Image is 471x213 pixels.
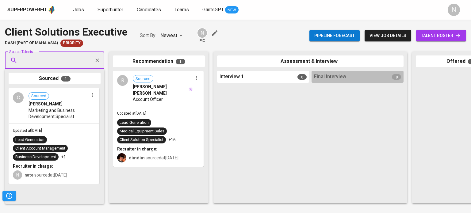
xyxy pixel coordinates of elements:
[13,164,53,169] b: Recruiter in charge:
[160,32,177,39] p: Newest
[9,88,99,184] div: CSourced[PERSON_NAME]Marketing and Business Development SpecialistUpdated at[DATE]Lead Generation...
[133,84,188,96] span: [PERSON_NAME] [PERSON_NAME]
[5,25,128,40] div: Client Solutions Executive
[60,40,83,46] span: Priority
[448,4,460,16] div: N
[61,76,71,82] span: 1
[7,5,56,14] a: Superpoweredapp logo
[225,7,239,13] span: NEW
[98,7,123,13] span: Superhunter
[61,154,66,160] p: +1
[416,30,466,41] a: talent roster
[117,111,146,116] span: Updated at [DATE]
[160,30,185,41] div: Newest
[392,74,401,80] span: 0
[98,6,124,14] a: Superhunter
[370,32,406,40] span: view job details
[133,76,153,82] span: Sourced
[137,6,162,14] a: Candidates
[73,6,85,14] a: Jobs
[73,7,84,13] span: Jobs
[133,96,163,102] span: Account Officer
[120,128,164,134] div: Medical Equipment Sales
[9,73,101,85] div: Sourced
[314,73,346,80] span: Final Interview
[113,55,205,67] div: Recommendation
[421,32,461,40] span: talent roster
[176,59,185,64] span: 1
[29,93,49,99] span: Sourced
[5,40,58,46] span: Dash (part of Maha Asia)
[13,92,24,103] div: C
[174,7,189,13] span: Teams
[174,6,190,14] a: Teams
[129,155,145,160] b: dimdim
[117,75,128,86] div: R
[117,146,157,151] b: Recruiter in charge:
[202,7,224,13] span: GlintsGPT
[309,30,360,41] button: Pipeline forecast
[314,32,355,40] span: Pipeline forecast
[120,137,163,143] div: Client Solution Specialist
[197,28,208,38] div: N
[13,128,42,133] span: Updated at [DATE]
[101,60,102,61] button: Open
[113,71,204,167] div: RSourced[PERSON_NAME] [PERSON_NAME]Account OfficerUpdated at[DATE]Lead GenerationMedical Equipmen...
[25,173,67,177] span: sourced at [DATE]
[25,173,33,177] b: nate
[117,153,126,162] img: diemas@glints.com
[29,101,63,107] span: [PERSON_NAME]
[220,73,244,80] span: Interview 1
[93,56,101,65] button: Clear
[129,155,178,160] span: sourced at [DATE]
[15,137,44,143] div: Lead Generation
[15,146,65,151] div: Client Account Management
[168,137,176,143] p: +16
[137,7,161,13] span: Candidates
[7,6,46,13] div: Superpowered
[197,28,208,44] div: pic
[140,32,155,39] p: Sort By
[13,170,22,180] div: N
[217,55,404,67] div: Assessment & Interview
[29,107,88,120] span: Marketing and Business Development Specialist
[365,30,411,41] button: view job details
[202,6,239,14] a: GlintsGPT NEW
[297,74,307,80] span: 0
[48,5,56,14] img: app logo
[120,120,149,126] div: Lead Generation
[2,191,16,201] button: Pipeline Triggers
[15,154,56,160] div: Business Development
[189,87,193,91] img: magic_wand.svg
